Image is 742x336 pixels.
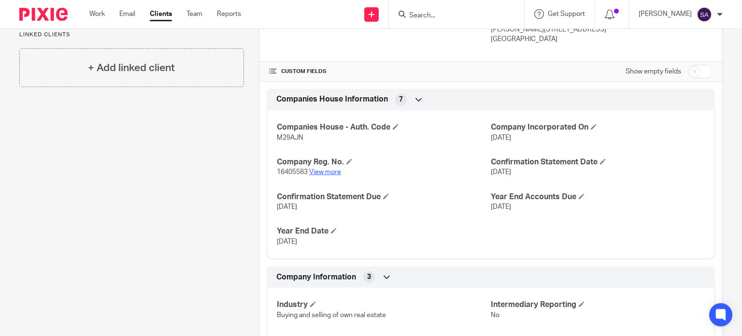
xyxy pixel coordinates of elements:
p: [GEOGRAPHIC_DATA] [491,34,713,44]
span: M29AJN [277,134,303,141]
span: [DATE] [491,169,511,175]
p: Linked clients [19,31,244,39]
a: View more [309,169,341,175]
h4: Confirmation Statement Due [277,192,491,202]
img: svg%3E [697,7,712,22]
img: Pixie [19,8,68,21]
h4: Industry [277,300,491,310]
span: [DATE] [491,204,511,210]
a: Clients [150,9,172,19]
span: [DATE] [277,238,297,245]
h4: + Add linked client [88,60,175,75]
h4: Companies House - Auth. Code [277,122,491,132]
span: Get Support [548,11,585,17]
a: Team [186,9,202,19]
a: Work [89,9,105,19]
h4: Year End Accounts Due [491,192,705,202]
label: Show empty fields [626,67,681,76]
span: [DATE] [491,134,511,141]
span: 7 [399,95,403,104]
a: Email [119,9,135,19]
h4: Year End Date [277,226,491,236]
span: 16405583 [277,169,308,175]
h4: Confirmation Statement Date [491,157,705,167]
h4: Company Reg. No. [277,157,491,167]
p: [PERSON_NAME] [639,9,692,19]
span: 3 [367,272,371,282]
span: Company Information [276,272,356,282]
h4: Intermediary Reporting [491,300,705,310]
a: Reports [217,9,241,19]
input: Search [408,12,495,20]
span: [DATE] [277,204,297,210]
span: Buying and selling of own real estate [277,312,386,319]
h4: Company Incorporated On [491,122,705,132]
p: [PERSON_NAME][STREET_ADDRESS] [491,25,713,34]
span: Companies House Information [276,94,388,104]
h4: CUSTOM FIELDS [269,68,491,75]
span: No [491,312,499,319]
